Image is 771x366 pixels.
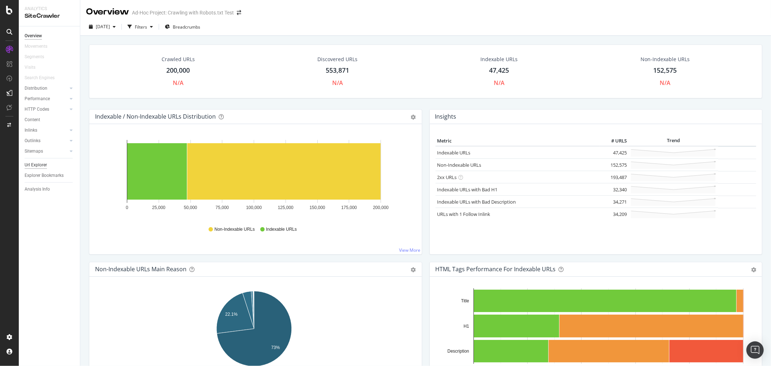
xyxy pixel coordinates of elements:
[341,205,357,210] text: 175,000
[751,267,756,272] div: gear
[25,148,68,155] a: Sitemaps
[25,172,75,179] a: Explorer Bookmarks
[326,66,350,75] div: 553,871
[600,196,629,208] td: 34,271
[25,161,75,169] a: Url Explorer
[25,106,68,113] a: HTTP Codes
[162,56,195,63] div: Crawled URLs
[214,226,254,233] span: Non-Indexable URLs
[411,267,416,272] div: gear
[25,127,37,134] div: Inlinks
[437,162,481,168] a: Non-Indexable URLs
[152,205,166,210] text: 25,000
[25,32,42,40] div: Overview
[25,95,50,103] div: Performance
[96,24,110,30] span: 2025 Sep. 8th
[461,298,469,303] text: Title
[600,208,629,220] td: 34,209
[215,205,229,210] text: 75,000
[25,95,68,103] a: Performance
[266,226,297,233] span: Indexable URLs
[25,85,47,92] div: Distribution
[629,136,718,146] th: Trend
[173,24,200,30] span: Breadcrumbs
[489,66,509,75] div: 47,425
[25,53,51,61] a: Segments
[600,146,629,159] td: 47,425
[278,205,294,210] text: 125,000
[373,205,389,210] text: 200,000
[25,106,49,113] div: HTTP Codes
[25,53,44,61] div: Segments
[25,186,75,193] a: Analysis Info
[86,6,129,18] div: Overview
[184,205,197,210] text: 50,000
[271,345,280,350] text: 73%
[237,10,241,15] div: arrow-right-arrow-left
[399,247,421,253] a: View More
[660,79,671,87] div: N/A
[132,9,234,16] div: Ad-Hoc Project: Crawling with Robots.txt Test
[480,56,518,63] div: Indexable URLs
[435,112,457,122] h4: Insights
[25,116,75,124] a: Content
[25,137,68,145] a: Outlinks
[600,136,629,146] th: # URLS
[25,172,64,179] div: Explorer Bookmarks
[25,12,74,20] div: SiteCrawler
[600,183,629,196] td: 32,340
[95,136,413,220] svg: A chart.
[25,74,55,82] div: Search Engines
[95,113,216,120] div: Indexable / Non-Indexable URLs Distribution
[437,199,516,205] a: Indexable URLs with Bad Description
[437,174,457,180] a: 2xx URLs
[437,149,471,156] a: Indexable URLs
[332,79,343,87] div: N/A
[600,171,629,183] td: 193,487
[25,85,68,92] a: Distribution
[25,116,40,124] div: Content
[318,56,358,63] div: Discovered URLs
[25,6,74,12] div: Analytics
[600,159,629,171] td: 152,575
[309,205,325,210] text: 150,000
[25,186,50,193] div: Analysis Info
[746,341,764,359] div: Open Intercom Messenger
[447,349,469,354] text: Description
[411,115,416,120] div: gear
[25,137,40,145] div: Outlinks
[166,66,190,75] div: 200,000
[25,64,35,71] div: Visits
[463,324,469,329] text: H1
[225,312,237,317] text: 22.1%
[25,74,62,82] a: Search Engines
[25,127,68,134] a: Inlinks
[126,205,128,210] text: 0
[135,24,147,30] div: Filters
[436,136,600,146] th: Metric
[95,265,187,273] div: Non-Indexable URLs Main Reason
[246,205,262,210] text: 100,000
[86,21,119,33] button: [DATE]
[437,211,491,217] a: URLs with 1 Follow Inlink
[654,66,677,75] div: 152,575
[25,161,47,169] div: Url Explorer
[25,43,47,50] div: Movements
[437,186,498,193] a: Indexable URLs with Bad H1
[162,21,203,33] button: Breadcrumbs
[436,265,556,273] div: HTML Tags Performance for Indexable URLs
[173,79,184,87] div: N/A
[25,43,55,50] a: Movements
[125,21,156,33] button: Filters
[25,32,75,40] a: Overview
[25,64,43,71] a: Visits
[494,79,505,87] div: N/A
[25,148,43,155] div: Sitemaps
[641,56,690,63] div: Non-Indexable URLs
